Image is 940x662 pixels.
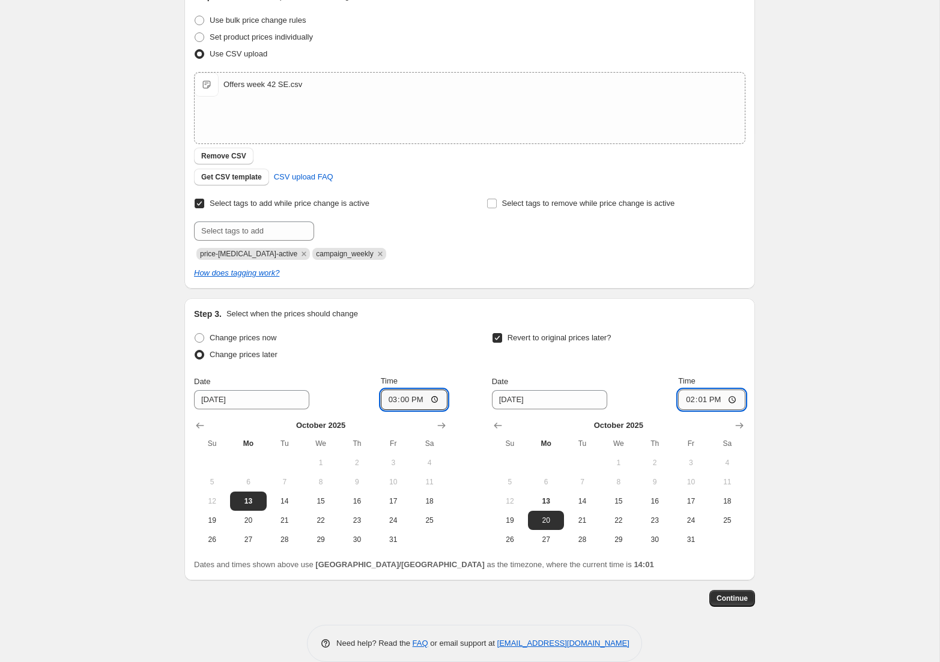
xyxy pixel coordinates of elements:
[194,472,230,492] button: Sunday October 5 2025
[271,535,298,544] span: 28
[605,535,632,544] span: 29
[230,530,266,549] button: Monday October 27 2025
[194,530,230,549] button: Sunday October 26 2025
[194,377,210,386] span: Date
[210,350,277,359] span: Change prices later
[235,496,261,506] span: 13
[605,516,632,525] span: 22
[199,477,225,487] span: 5
[199,496,225,506] span: 12
[416,516,443,525] span: 25
[601,511,637,530] button: Wednesday October 22 2025
[235,516,261,525] span: 20
[601,530,637,549] button: Wednesday October 29 2025
[416,439,443,448] span: Sa
[678,496,704,506] span: 17
[235,439,261,448] span: Mo
[308,458,334,468] span: 1
[564,472,600,492] button: Tuesday October 7 2025
[492,434,528,453] th: Sunday
[492,377,508,386] span: Date
[528,511,564,530] button: Monday October 20 2025
[201,151,246,161] span: Remove CSV
[637,472,673,492] button: Thursday October 9 2025
[533,477,559,487] span: 6
[339,453,375,472] button: Thursday October 2 2025
[380,477,407,487] span: 10
[235,477,261,487] span: 6
[714,458,741,468] span: 4
[380,496,407,506] span: 17
[339,530,375,549] button: Thursday October 30 2025
[564,511,600,530] button: Tuesday October 21 2025
[492,492,528,511] button: Sunday October 12 2025
[375,472,411,492] button: Friday October 10 2025
[528,492,564,511] button: Today Monday October 13 2025
[339,511,375,530] button: Thursday October 23 2025
[533,439,559,448] span: Mo
[678,516,704,525] span: 24
[714,439,741,448] span: Sa
[637,434,673,453] th: Thursday
[226,308,358,320] p: Select when the prices should change
[673,453,709,472] button: Friday October 3 2025
[375,511,411,530] button: Friday October 24 2025
[210,16,306,25] span: Use bulk price change rules
[428,639,497,648] span: or email support at
[497,477,523,487] span: 5
[497,439,523,448] span: Su
[528,434,564,453] th: Monday
[569,439,595,448] span: Tu
[380,439,407,448] span: Fr
[673,472,709,492] button: Friday October 10 2025
[194,511,230,530] button: Sunday October 19 2025
[303,472,339,492] button: Wednesday October 8 2025
[569,535,595,544] span: 28
[303,434,339,453] th: Wednesday
[194,268,279,277] i: How does tagging work?
[199,535,225,544] span: 26
[230,492,266,511] button: Today Monday October 13 2025
[336,639,413,648] span: Need help? Read the
[344,458,370,468] span: 2
[673,530,709,549] button: Friday October 31 2025
[303,530,339,549] button: Wednesday October 29 2025
[210,199,369,208] span: Select tags to add while price change is active
[492,472,528,492] button: Sunday October 5 2025
[303,453,339,472] button: Wednesday October 1 2025
[199,516,225,525] span: 19
[267,434,303,453] th: Tuesday
[192,417,208,434] button: Show previous month, September 2025
[497,516,523,525] span: 19
[344,516,370,525] span: 23
[344,439,370,448] span: Th
[601,492,637,511] button: Wednesday October 15 2025
[339,472,375,492] button: Thursday October 9 2025
[497,639,629,648] a: [EMAIL_ADDRESS][DOMAIN_NAME]
[678,535,704,544] span: 31
[709,453,745,472] button: Saturday October 4 2025
[411,492,447,511] button: Saturday October 18 2025
[605,477,632,487] span: 8
[714,516,741,525] span: 25
[344,496,370,506] span: 16
[569,477,595,487] span: 7
[411,434,447,453] th: Saturday
[380,458,407,468] span: 3
[601,434,637,453] th: Wednesday
[267,530,303,549] button: Tuesday October 28 2025
[210,32,313,41] span: Set product prices individually
[344,477,370,487] span: 9
[339,434,375,453] th: Thursday
[416,477,443,487] span: 11
[267,472,303,492] button: Tuesday October 7 2025
[641,516,668,525] span: 23
[194,221,314,241] input: Select tags to add
[194,390,309,409] input: 10/13/2025
[315,560,484,569] b: [GEOGRAPHIC_DATA]/[GEOGRAPHIC_DATA]
[308,439,334,448] span: We
[230,472,266,492] button: Monday October 6 2025
[413,639,428,648] a: FAQ
[641,477,668,487] span: 9
[502,199,675,208] span: Select tags to remove while price change is active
